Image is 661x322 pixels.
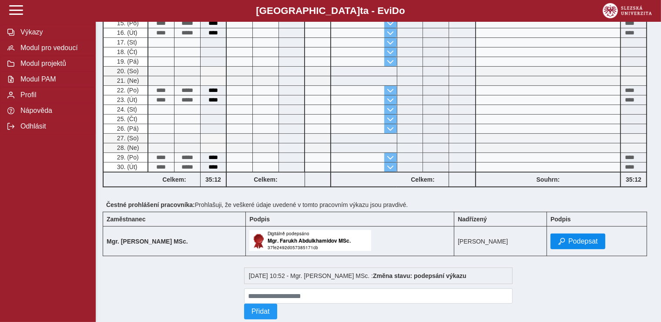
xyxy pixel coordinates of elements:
span: 23. (Út) [115,96,138,103]
span: t [360,5,363,16]
span: 18. (Čt) [115,48,138,55]
b: Čestné prohlášení pracovníka: [106,201,195,208]
span: Podepsat [568,237,598,245]
img: logo_web_su.png [603,3,652,18]
span: Přidat [252,308,270,315]
b: Celkem: [227,176,305,183]
span: 25. (Čt) [115,115,138,122]
button: Podepsat [550,234,605,249]
span: Odhlásit [18,122,88,130]
span: 17. (St) [115,39,137,46]
span: 16. (Út) [115,29,138,36]
span: 26. (Pá) [115,125,139,132]
span: 30. (Út) [115,163,138,170]
span: 21. (Ne) [115,77,139,84]
div: Prohlašuji, že veškeré údaje uvedené v tomto pracovním výkazu jsou pravdivé. [103,198,654,212]
span: 29. (Po) [115,154,139,161]
td: [PERSON_NAME] [454,227,547,256]
b: 35:12 [621,176,646,183]
button: Přidat [244,304,277,319]
b: Souhrn: [537,176,560,183]
b: Celkem: [148,176,200,183]
span: Výkazy [18,28,88,36]
b: Mgr. [PERSON_NAME] MSc. [107,238,188,245]
span: Profil [18,91,88,99]
span: Modul pro vedoucí [18,44,88,52]
span: 24. (St) [115,106,137,113]
b: Celkem: [397,176,449,183]
span: D [392,5,399,16]
span: Modul projektů [18,60,88,68]
b: Podpis [550,216,571,223]
span: Nápověda [18,107,88,115]
span: 15. (Po) [115,20,139,27]
b: 35:12 [201,176,226,183]
div: [DATE] 10:52 - Mgr. [PERSON_NAME] MSc. : [244,268,513,284]
span: o [399,5,405,16]
span: 20. (So) [115,68,139,75]
b: Zaměstnanec [107,216,145,223]
span: 19. (Pá) [115,58,139,65]
span: 28. (Ne) [115,144,139,151]
b: [GEOGRAPHIC_DATA] a - Evi [26,5,635,17]
span: 27. (So) [115,135,139,142]
b: Nadřízený [458,216,487,223]
span: Modul PAM [18,75,88,83]
img: Digitálně podepsáno uživatelem [249,230,371,251]
b: Podpis [249,216,270,223]
b: Změna stavu: podepsání výkazu [373,272,466,279]
span: 22. (Po) [115,87,139,94]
